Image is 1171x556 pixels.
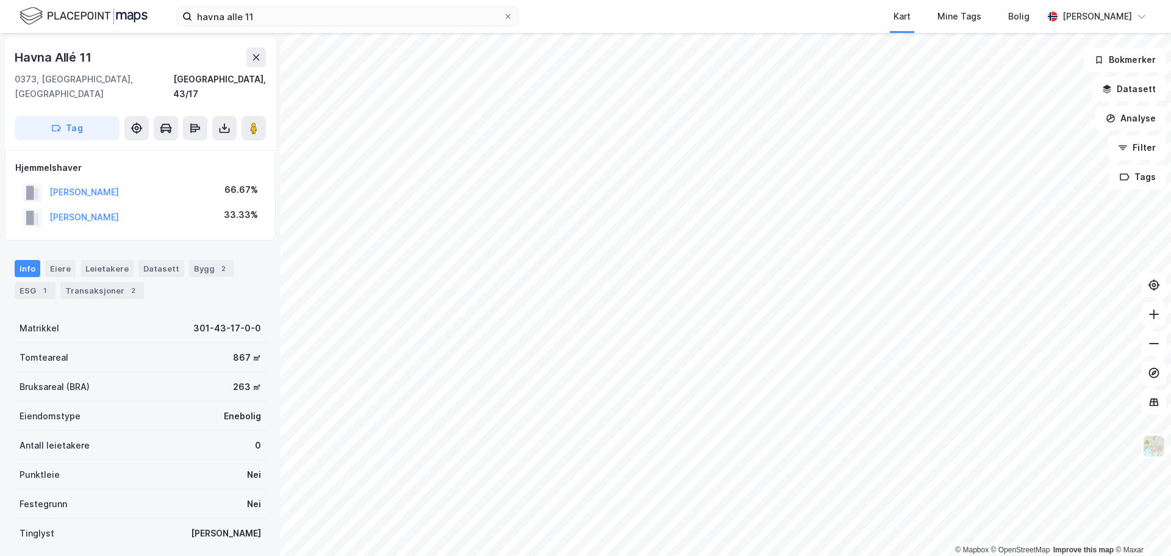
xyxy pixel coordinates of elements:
div: Bruksareal (BRA) [20,380,90,394]
div: Kontrollprogram for chat [1110,497,1171,556]
div: [PERSON_NAME] [191,526,261,541]
div: 2 [127,284,139,297]
a: Mapbox [955,546,989,554]
div: 867 ㎡ [233,350,261,365]
div: Bygg [189,260,234,277]
div: Eiendomstype [20,409,81,424]
div: Leietakere [81,260,134,277]
button: Filter [1108,135,1166,160]
div: Datasett [138,260,184,277]
div: Havna Allé 11 [15,48,93,67]
img: Z [1142,435,1166,458]
div: Punktleie [20,468,60,482]
button: Bokmerker [1084,48,1166,72]
button: Datasett [1092,77,1166,101]
div: 33.33% [224,208,258,222]
div: 263 ㎡ [233,380,261,394]
img: logo.f888ab2527a4732fd821a326f86c7f29.svg [20,5,148,27]
div: Matrikkel [20,321,59,336]
div: Tinglyst [20,526,54,541]
button: Tags [1109,165,1166,189]
div: [PERSON_NAME] [1062,9,1132,24]
div: 66.67% [224,182,258,197]
div: Bolig [1008,9,1030,24]
div: Antall leietakere [20,438,90,453]
div: Nei [247,497,261,511]
a: OpenStreetMap [991,546,1050,554]
div: [GEOGRAPHIC_DATA], 43/17 [173,72,266,101]
div: ESG [15,282,56,299]
a: Improve this map [1053,546,1114,554]
div: 1 [38,284,51,297]
div: 2 [217,262,229,275]
iframe: Chat Widget [1110,497,1171,556]
div: Nei [247,468,261,482]
button: Tag [15,116,120,140]
div: Mine Tags [937,9,981,24]
div: Festegrunn [20,497,67,511]
button: Analyse [1095,106,1166,131]
div: Enebolig [224,409,261,424]
div: Eiere [45,260,76,277]
div: Transaksjoner [60,282,144,299]
div: Tomteareal [20,350,68,365]
div: 0 [255,438,261,453]
div: Info [15,260,40,277]
div: Kart [893,9,911,24]
input: Søk på adresse, matrikkel, gårdeiere, leietakere eller personer [192,7,503,26]
div: 0373, [GEOGRAPHIC_DATA], [GEOGRAPHIC_DATA] [15,72,173,101]
div: 301-43-17-0-0 [193,321,261,336]
div: Hjemmelshaver [15,161,265,175]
